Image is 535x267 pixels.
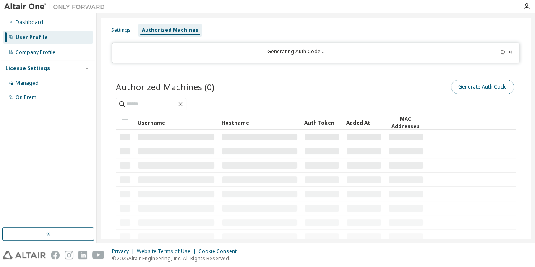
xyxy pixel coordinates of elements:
[116,81,214,93] span: Authorized Machines (0)
[346,116,381,129] div: Added At
[65,251,73,259] img: instagram.svg
[198,248,242,255] div: Cookie Consent
[138,116,215,129] div: Username
[137,248,198,255] div: Website Terms of Use
[16,19,43,26] div: Dashboard
[78,251,87,259] img: linkedin.svg
[51,251,60,259] img: facebook.svg
[451,80,514,94] button: Generate Auth Code
[4,3,109,11] img: Altair One
[222,116,298,129] div: Hostname
[16,94,37,101] div: On Prem
[3,251,46,259] img: altair_logo.svg
[304,116,339,129] div: Auth Token
[388,115,423,130] div: MAC Addresses
[16,49,55,56] div: Company Profile
[142,27,198,34] div: Authorized Machines
[111,27,131,34] div: Settings
[112,248,137,255] div: Privacy
[112,255,242,262] p: © 2025 Altair Engineering, Inc. All Rights Reserved.
[16,34,48,41] div: User Profile
[92,251,104,259] img: youtube.svg
[16,80,39,86] div: Managed
[5,65,50,72] div: License Settings
[117,48,474,58] div: Generating Auth Code...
